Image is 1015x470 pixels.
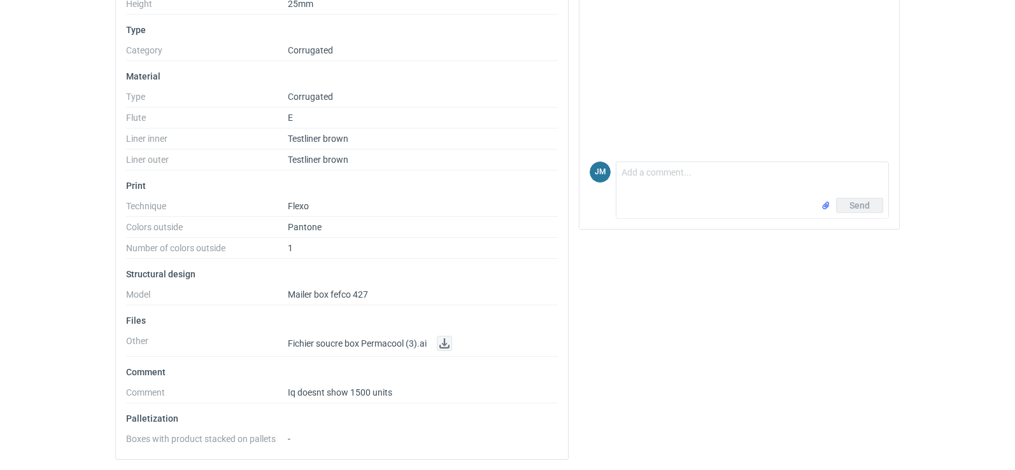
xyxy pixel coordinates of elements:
[126,434,288,449] dt: Boxes with product stacked on pallets
[590,162,611,183] figcaption: JM
[288,338,427,349] span: Fichier soucre box Permacool (3).ai
[126,155,288,170] dt: Liner outer
[126,45,288,61] dt: Category
[288,134,348,144] span: Testliner brown
[126,71,558,81] p: Material
[126,134,288,149] dt: Liner inner
[126,269,558,279] p: Structural design
[126,289,288,305] dt: Model
[288,243,293,253] span: 1
[126,113,288,128] dt: Flute
[126,25,558,35] p: Type
[288,222,322,232] span: Pantone
[126,315,558,326] p: Files
[288,45,333,55] span: Corrugated
[288,201,309,211] span: Flexo
[288,113,293,123] span: E
[126,336,288,357] dt: Other
[126,243,288,259] dt: Number of colors outside
[590,162,611,183] div: Joanna Myślak
[288,289,368,300] span: Mailer box fefco 427
[126,387,288,403] dt: Comment
[849,201,870,210] span: Send
[126,413,558,424] p: Palletization
[126,181,558,191] p: Print
[126,201,288,217] dt: Technique
[126,367,558,377] p: Comment
[836,198,883,213] button: Send
[288,387,392,397] span: Iq doesnt show 1500 units
[288,92,333,102] span: Corrugated
[288,434,290,444] span: -
[288,155,348,165] span: Testliner brown
[126,222,288,238] dt: Colors outside
[126,92,288,107] dt: Type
